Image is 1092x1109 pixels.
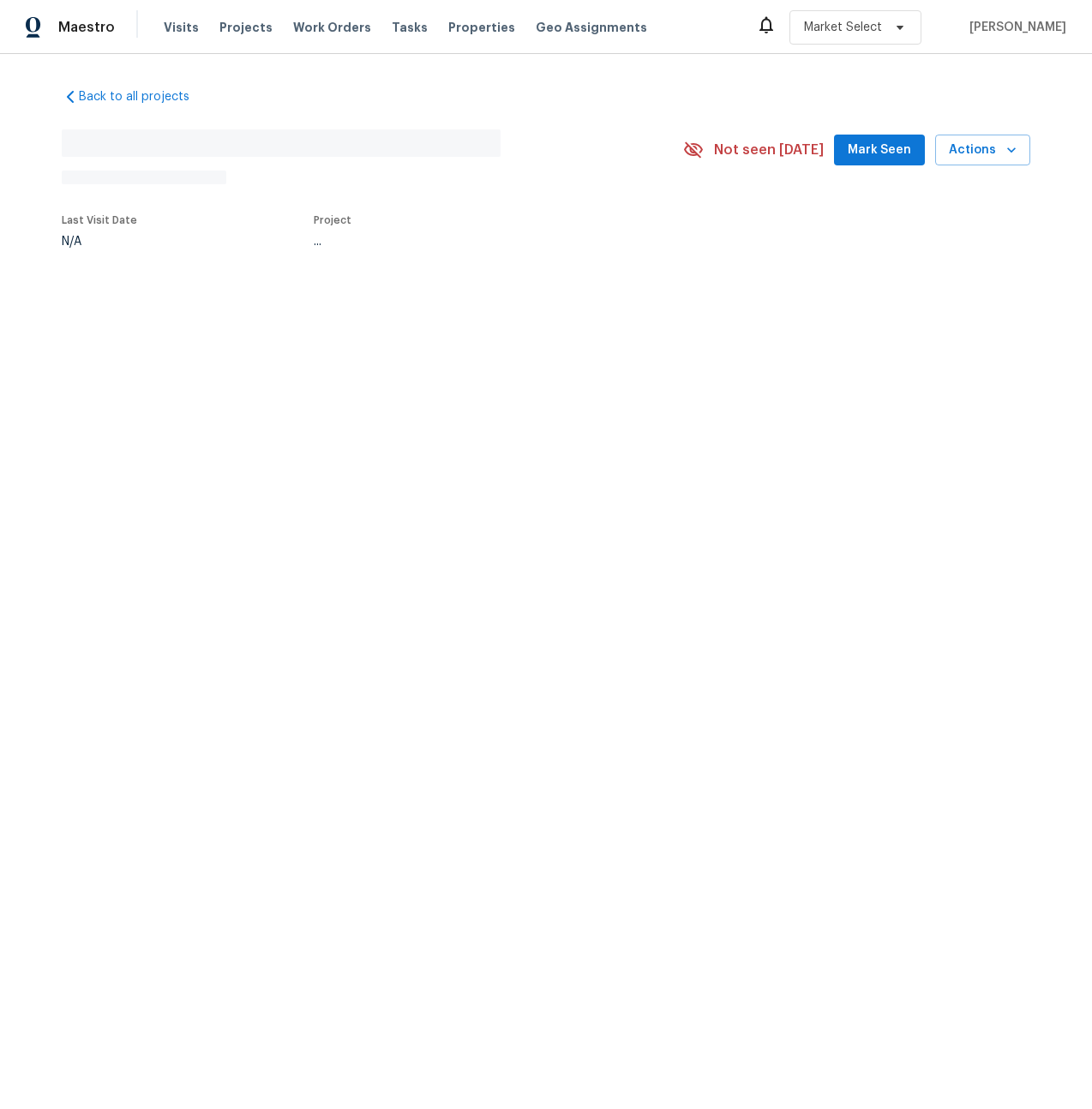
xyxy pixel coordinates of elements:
[219,19,273,36] span: Projects
[62,88,226,105] a: Back to all projects
[62,215,137,225] span: Last Visit Date
[963,19,1066,36] span: [PERSON_NAME]
[536,19,647,36] span: Geo Assignments
[935,135,1030,166] button: Actions
[164,19,199,36] span: Visits
[949,140,1017,161] span: Actions
[834,135,925,166] button: Mark Seen
[848,140,911,161] span: Mark Seen
[314,236,643,248] div: ...
[58,19,115,36] span: Maestro
[392,21,428,33] span: Tasks
[293,19,371,36] span: Work Orders
[62,236,137,248] div: N/A
[314,215,351,225] span: Project
[804,19,882,36] span: Market Select
[714,141,824,159] span: Not seen [DATE]
[448,19,515,36] span: Properties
